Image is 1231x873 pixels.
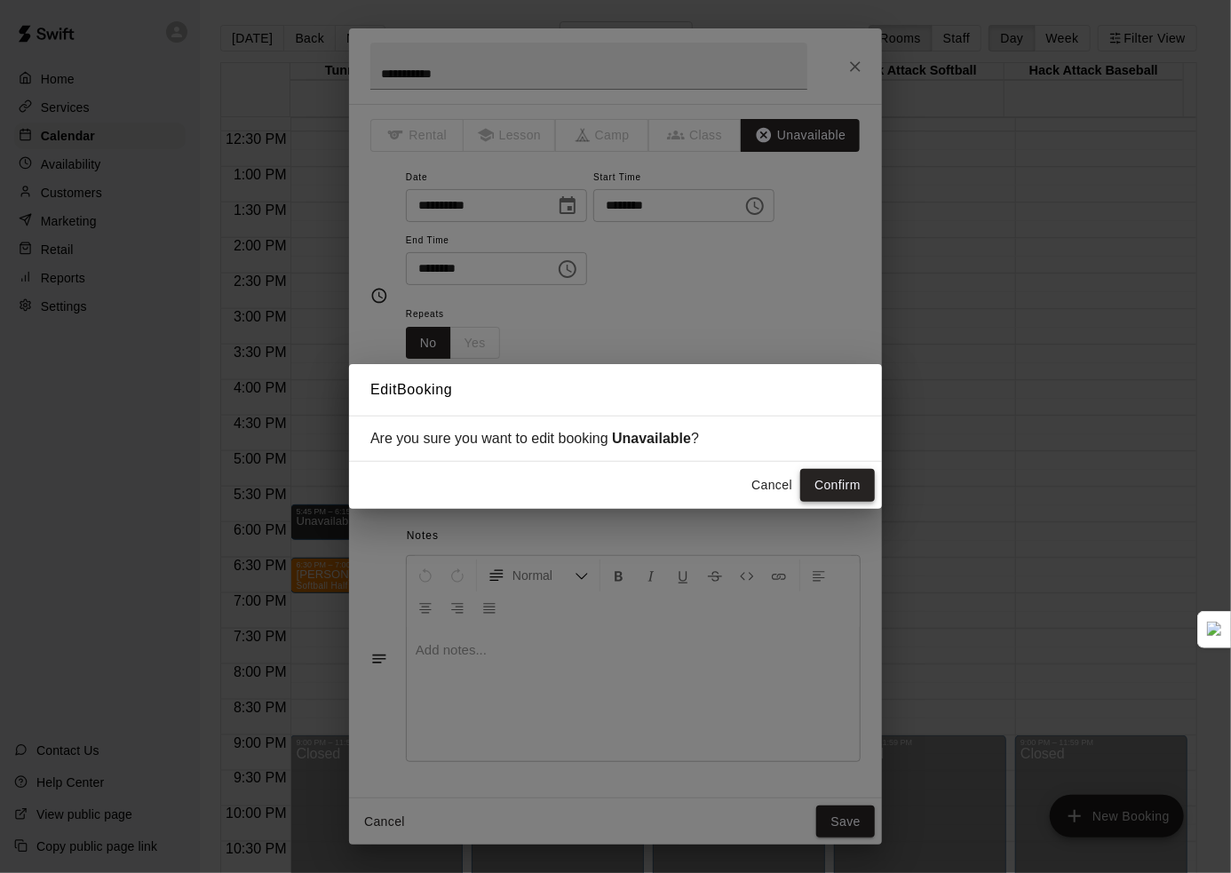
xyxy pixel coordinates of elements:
[349,364,882,416] h2: Edit Booking
[800,469,875,502] button: Confirm
[612,431,691,446] strong: Unavailable
[743,469,800,502] button: Cancel
[1207,622,1223,638] img: Detect Auto
[370,431,861,447] div: Are you sure you want to edit booking ?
